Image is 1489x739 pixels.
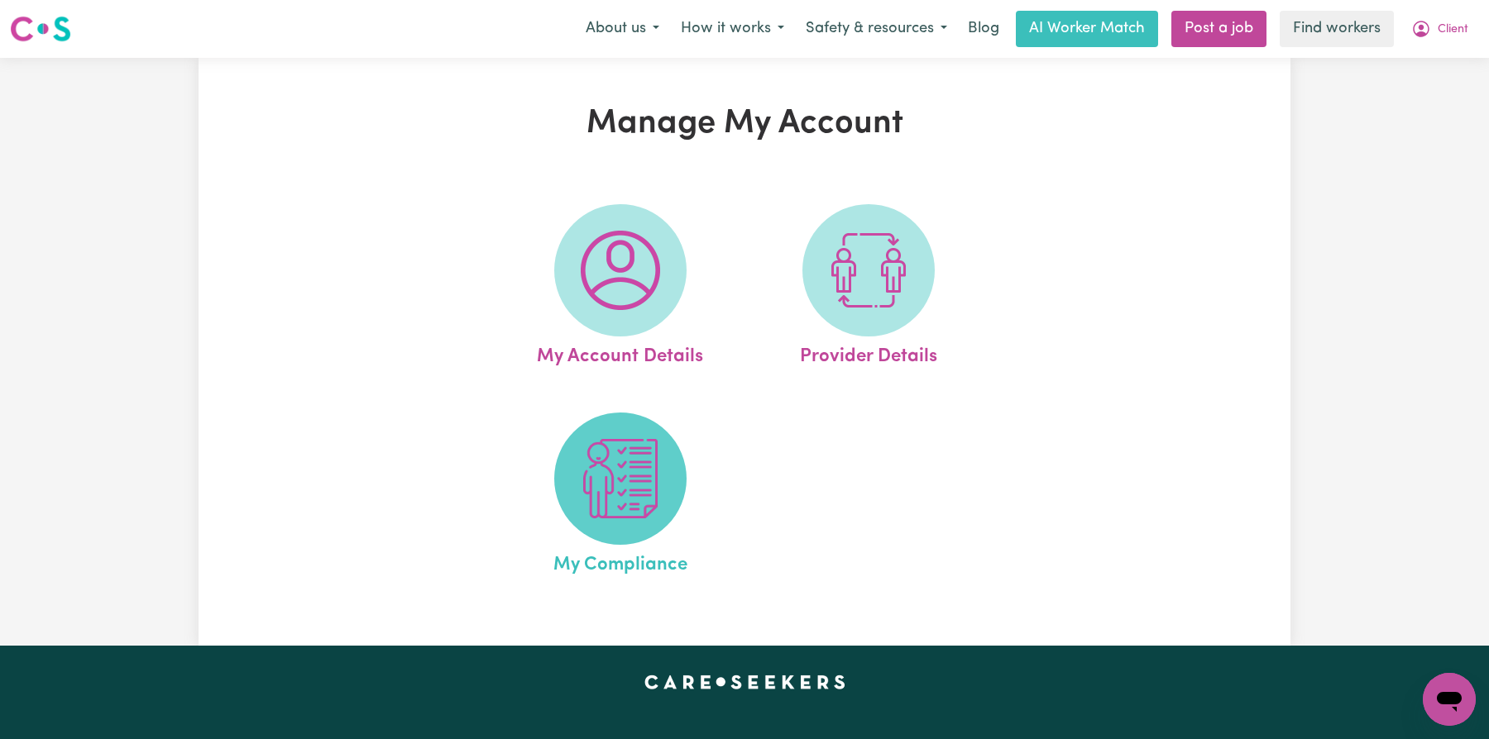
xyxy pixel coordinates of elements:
a: Careseekers home page [644,675,845,689]
a: Provider Details [749,204,988,371]
a: Find workers [1280,11,1394,47]
button: About us [575,12,670,46]
span: My Account Details [537,336,703,371]
button: How it works [670,12,795,46]
a: AI Worker Match [1016,11,1158,47]
img: Careseekers logo [10,14,71,44]
a: Careseekers logo [10,10,71,48]
span: Provider Details [800,336,937,371]
a: My Account Details [501,204,740,371]
a: Post a job [1171,11,1266,47]
h1: Manage My Account [390,104,1099,144]
a: My Compliance [501,412,740,579]
iframe: Button to launch messaging window [1423,673,1476,726]
span: Client [1438,21,1468,39]
span: My Compliance [553,545,687,579]
button: My Account [1400,12,1479,46]
button: Safety & resources [795,12,958,46]
a: Blog [958,11,1009,47]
